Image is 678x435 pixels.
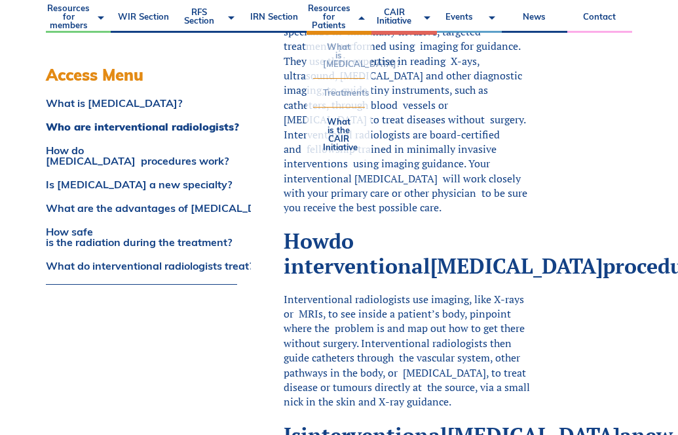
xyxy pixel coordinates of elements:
[46,121,237,132] a: Who are interventional radiologists?
[46,260,237,271] a: What do interventional radiologists treat?​
[46,145,237,166] a: How do [MEDICAL_DATA] procedures work?
[46,98,237,108] a: What is [MEDICAL_DATA]?
[46,179,237,190] a: Is [MEDICAL_DATA] a new specialty?
[284,227,430,280] span: do interventional
[46,226,237,247] a: How safe is the radiation during the treatment?​
[430,252,603,280] span: [MEDICAL_DATA]
[313,108,365,161] a: What is the CAIR Initiative
[284,9,534,215] p: Interventional radiologists are doctors who specialize in minimally invasive, targeted treatments...
[284,292,534,409] p: Interventional radiologists use imaging, like X-rays or MRIs, to see inside a patient’s body, pin...
[284,227,329,255] span: How
[46,203,237,213] a: What are the advantages of [MEDICAL_DATA] procedures?
[46,66,237,85] h3: Access Menu
[313,79,365,107] a: Treatments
